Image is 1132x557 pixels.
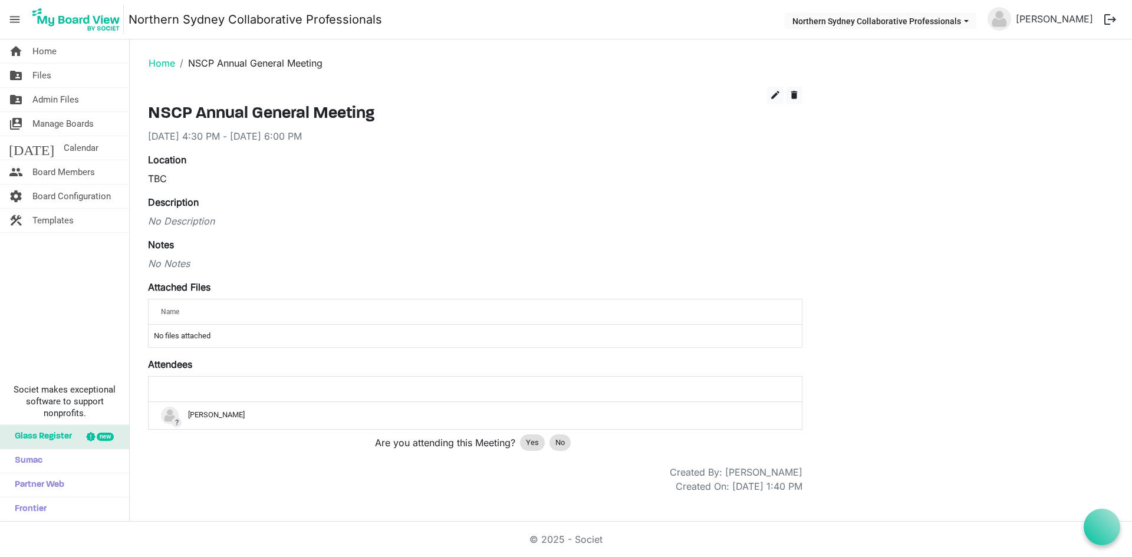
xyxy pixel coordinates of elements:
img: no-profile-picture.svg [988,7,1011,31]
span: switch_account [9,112,23,136]
button: delete [786,87,802,104]
span: Are you attending this Meeting? [375,436,515,450]
span: Home [32,39,57,63]
button: Northern Sydney Collaborative Professionals dropdownbutton [785,12,976,29]
a: Northern Sydney Collaborative Professionals [129,8,382,31]
span: edit [770,90,781,100]
div: No Notes [148,256,802,271]
button: logout [1098,7,1123,32]
img: no-profile-picture.svg [161,407,179,424]
span: construction [9,209,23,232]
div: No [549,434,571,451]
span: No [555,437,565,449]
td: No files attached [149,325,802,347]
div: [DATE] 4:30 PM - [DATE] 6:00 PM [148,129,802,143]
span: Files [32,64,51,87]
div: TBC [148,172,802,186]
span: home [9,39,23,63]
span: Manage Boards [32,112,94,136]
span: Templates [32,209,74,232]
a: Home [149,57,175,69]
label: Attached Files [148,280,210,294]
h3: NSCP Annual General Meeting [148,104,802,124]
label: Description [148,195,199,209]
span: Glass Register [9,425,72,449]
button: edit [767,87,784,104]
label: Location [148,153,186,167]
span: Name [161,308,179,316]
li: NSCP Annual General Meeting [175,56,323,70]
div: [PERSON_NAME] [161,407,789,424]
div: Created On: [DATE] 1:40 PM [676,479,802,493]
span: Calendar [64,136,98,160]
span: Frontier [9,497,47,521]
span: menu [4,8,26,31]
div: Yes [520,434,545,451]
span: delete [789,90,799,100]
span: people [9,160,23,184]
span: Societ makes exceptional software to support nonprofits. [5,384,124,419]
a: My Board View Logo [29,5,129,34]
span: folder_shared [9,88,23,111]
span: Partner Web [9,473,64,497]
a: [PERSON_NAME] [1011,7,1098,31]
span: Yes [526,437,539,449]
div: No Description [148,214,802,228]
span: folder_shared [9,64,23,87]
span: settings [9,184,23,208]
span: [DATE] [9,136,54,160]
span: Board Configuration [32,184,111,208]
span: Sumac [9,449,42,473]
label: Notes [148,238,174,252]
span: Board Members [32,160,95,184]
span: ? [172,417,182,427]
a: © 2025 - Societ [529,533,603,545]
div: Created By: [PERSON_NAME] [670,465,802,479]
td: ?Danielle Manion is template cell column header [149,402,802,429]
span: Admin Files [32,88,79,111]
div: new [97,433,114,441]
img: My Board View Logo [29,5,124,34]
label: Attendees [148,357,192,371]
